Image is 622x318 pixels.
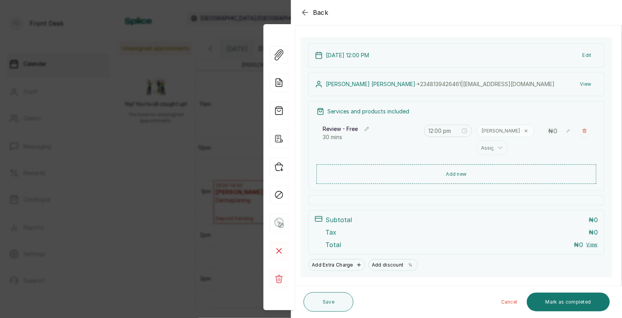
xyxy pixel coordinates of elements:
[300,8,329,17] button: Back
[313,8,329,17] span: Back
[553,127,557,135] span: 0
[594,216,598,224] span: 0
[304,292,353,312] button: Save
[429,127,461,135] input: Select time
[327,108,409,115] p: Services and products included
[587,242,598,248] button: View
[580,241,583,249] span: 0
[574,240,583,249] p: ₦
[308,259,365,271] button: Add Extra Charge
[325,240,341,249] p: Total
[527,293,610,311] button: Mark as completed
[325,215,352,224] p: Subtotal
[326,80,555,88] p: [PERSON_NAME] [PERSON_NAME] ·
[462,128,467,134] span: close-circle
[495,293,524,311] button: Cancel
[368,259,418,271] button: Add discount
[576,48,598,62] button: Edit
[482,128,520,134] p: [PERSON_NAME]
[574,77,598,91] button: View
[417,81,555,87] span: +234 8139426461 | [EMAIL_ADDRESS][DOMAIN_NAME]
[326,51,369,59] p: [DATE] 12:00 PM
[588,215,598,224] p: ₦
[316,164,596,184] button: Add new
[323,133,419,141] p: 30 mins
[594,228,598,236] span: 0
[323,125,358,133] p: Review - Free
[588,228,598,237] p: ₦
[325,228,336,237] p: Tax
[548,126,557,136] p: ₦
